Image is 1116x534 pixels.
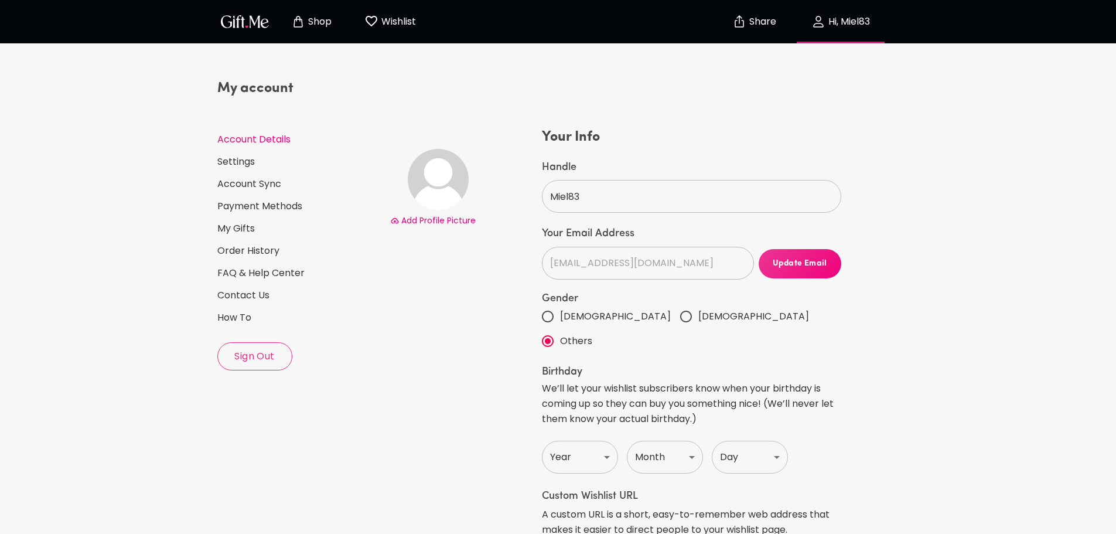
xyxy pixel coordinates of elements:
button: Update Email [759,249,842,278]
button: Wishlist page [358,3,422,40]
button: Store page [279,3,344,40]
span: Others [560,334,592,349]
span: [DEMOGRAPHIC_DATA] [698,309,809,324]
span: Add Profile Picture [401,215,476,226]
a: Contact Us [217,289,381,302]
span: [DEMOGRAPHIC_DATA] [560,309,671,324]
p: Share [746,17,776,27]
p: Wishlist [378,14,416,29]
h4: Your Info [542,128,841,147]
a: My Gifts [217,222,381,235]
img: Avatar [408,149,469,210]
a: Account Sync [217,178,381,191]
span: Update Email [759,257,842,270]
label: Handle [542,161,841,175]
h6: Custom Wishlist URL [542,489,841,504]
a: Payment Methods [217,200,381,213]
p: Hi, Miel83 [825,17,870,27]
button: Sign Out [217,342,292,370]
a: FAQ & Help Center [217,267,381,280]
a: Settings [217,155,381,168]
button: Share [734,1,775,42]
label: Gender [542,294,841,304]
a: How To [217,311,381,324]
legend: Birthday [542,367,841,377]
img: GiftMe Logo [219,13,271,30]
div: gender [542,304,841,353]
p: We’ll let your wishlist subscribers know when your birthday is coming up so they can buy you some... [542,381,841,427]
img: secure [732,15,746,29]
p: Shop [305,17,332,27]
a: Order History [217,244,381,257]
h4: My account [217,79,381,98]
button: GiftMe Logo [217,15,272,29]
a: Account Details [217,133,381,146]
button: Hi, Miel83 [782,3,899,40]
span: Sign Out [218,350,292,363]
label: Your Email Address [542,227,841,241]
